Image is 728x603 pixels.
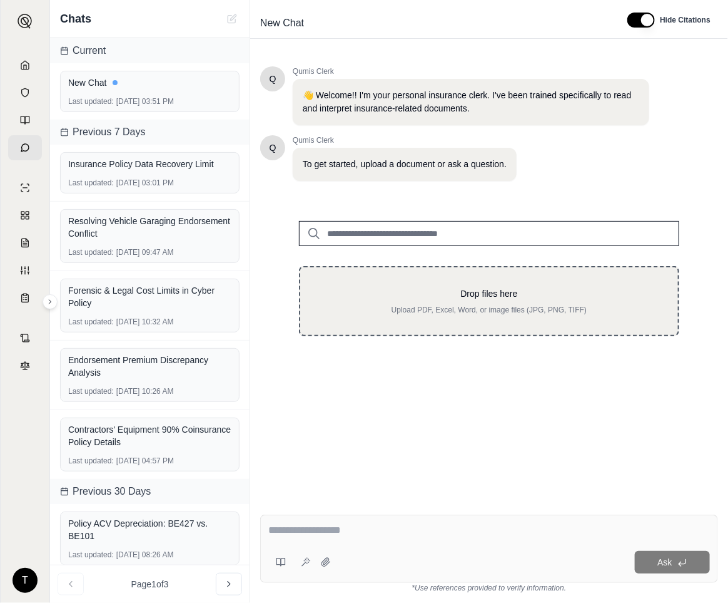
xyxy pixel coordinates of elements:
div: Current [50,38,250,63]
button: Expand sidebar [43,294,58,309]
a: Contract Analysis [8,326,42,351]
button: New Chat [225,11,240,26]
a: Policy Comparisons [8,203,42,228]
a: Coverage Table [8,286,42,311]
div: *Use references provided to verify information. [260,583,718,593]
div: New Chat [68,76,231,89]
p: Drop files here [320,287,658,300]
span: Last updated: [68,178,114,188]
div: T [13,568,38,593]
div: Forensic & Legal Cost Limits in Cyber Policy [68,284,231,309]
span: Ask [657,557,672,567]
p: Upload PDF, Excel, Word, or image files (JPG, PNG, TIFF) [320,305,658,315]
div: [DATE] 03:01 PM [68,178,231,188]
a: Single Policy [8,175,42,200]
div: Edit Title [255,13,612,33]
span: Qumis Clerk [293,135,517,145]
div: [DATE] 08:26 AM [68,550,231,560]
p: To get started, upload a document or ask a question. [303,158,507,171]
a: Prompt Library [8,108,42,133]
div: Policy ACV Depreciation: BE427 vs. BE101 [68,517,231,542]
a: Documents Vault [8,80,42,105]
div: Resolving Vehicle Garaging Endorsement Conflict [68,215,231,240]
p: 👋 Welcome!! I'm your personal insurance clerk. I've been trained specifically to read and interpr... [303,89,639,115]
button: Ask [635,551,710,574]
div: Previous 30 Days [50,479,250,504]
span: Qumis Clerk [293,66,649,76]
div: [DATE] 10:26 AM [68,386,231,396]
span: Last updated: [68,456,114,466]
img: Expand sidebar [18,14,33,29]
div: [DATE] 09:47 AM [68,247,231,257]
div: [DATE] 10:32 AM [68,317,231,327]
span: New Chat [255,13,309,33]
span: Last updated: [68,550,114,560]
div: [DATE] 03:51 PM [68,96,231,106]
div: Previous 7 Days [50,120,250,145]
div: Insurance Policy Data Recovery Limit [68,158,231,170]
div: Endorsement Premium Discrepancy Analysis [68,354,231,379]
a: Chat [8,135,42,160]
div: Contractors' Equipment 90% Coinsurance Policy Details [68,423,231,448]
span: Hello [270,142,276,154]
span: Hide Citations [660,15,710,25]
span: Last updated: [68,247,114,257]
span: Last updated: [68,386,114,396]
span: Page 1 of 3 [131,578,169,590]
span: Last updated: [68,96,114,106]
span: Last updated: [68,317,114,327]
div: [DATE] 04:57 PM [68,456,231,466]
a: Home [8,53,42,78]
span: Hello [270,73,276,85]
a: Custom Report [8,258,42,283]
a: Legal Search Engine [8,353,42,378]
a: Claim Coverage [8,230,42,255]
span: Chats [60,10,91,28]
button: Expand sidebar [13,9,38,34]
